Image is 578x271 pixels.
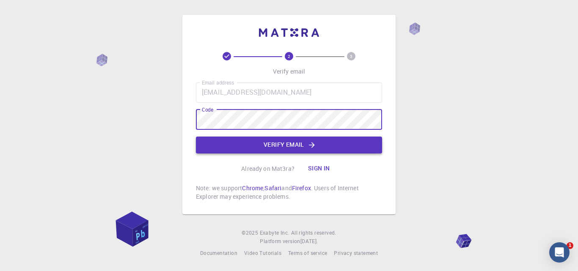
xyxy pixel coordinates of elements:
[260,229,289,236] span: Exabyte Inc.
[244,249,281,257] a: Video Tutorials
[260,229,289,237] a: Exabyte Inc.
[241,164,295,173] p: Already on Mat3ra?
[301,160,337,177] button: Sign in
[334,249,378,257] a: Privacy statement
[200,249,237,257] a: Documentation
[196,137,382,153] button: Verify email
[334,249,378,256] span: Privacy statement
[202,106,213,113] label: Code
[244,249,281,256] span: Video Tutorials
[264,184,281,192] a: Safari
[350,53,352,59] text: 3
[260,237,300,246] span: Platform version
[567,242,573,249] span: 1
[288,249,327,256] span: Terms of service
[242,184,263,192] a: Chrome
[288,53,290,59] text: 2
[549,242,570,263] div: Open Intercom Messenger
[200,249,237,256] span: Documentation
[288,249,327,257] a: Terms of service
[292,184,311,192] a: Firefox
[300,237,318,246] a: [DATE].
[196,184,382,201] p: Note: we support , and . Users of Internet Explorer may experience problems.
[300,238,318,244] span: [DATE] .
[291,229,336,237] span: All rights reserved.
[273,67,306,76] p: Verify email
[202,79,234,86] label: Email address
[242,229,259,237] span: © 2025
